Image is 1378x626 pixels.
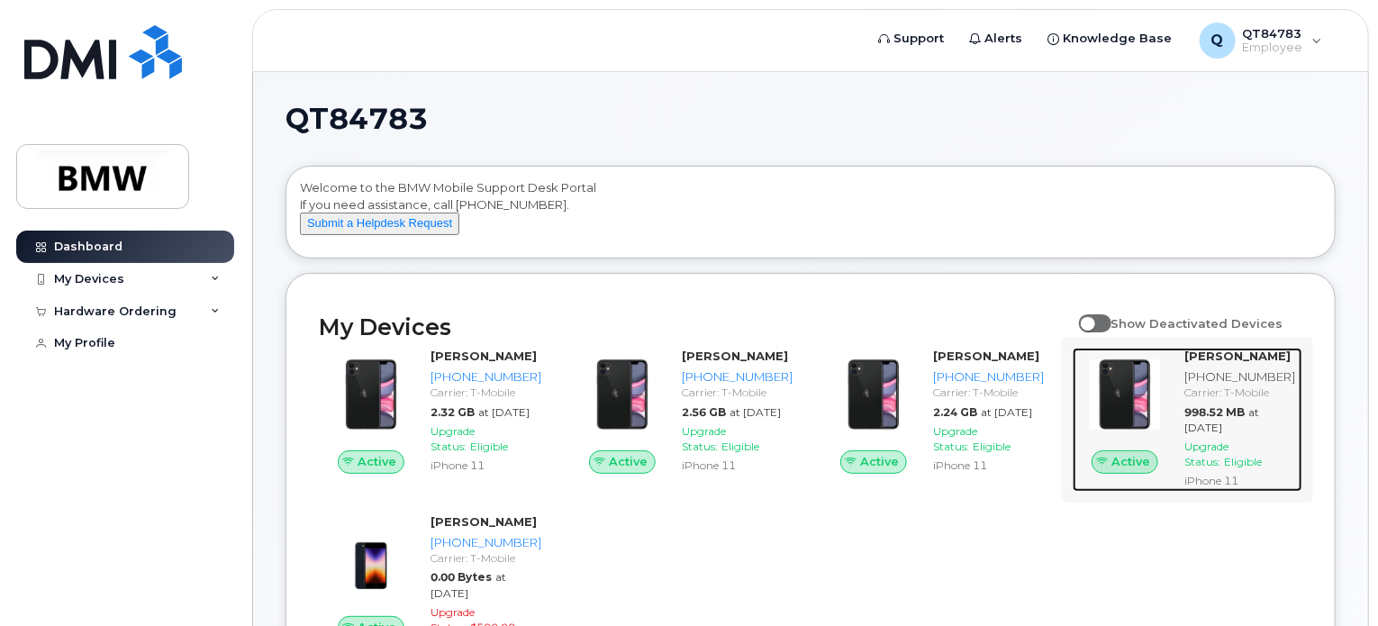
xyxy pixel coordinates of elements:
[1111,316,1283,331] span: Show Deactivated Devices
[721,440,759,453] span: Eligible
[431,368,541,386] div: [PHONE_NUMBER]
[682,368,793,386] div: [PHONE_NUMBER]
[431,349,537,363] strong: [PERSON_NAME]
[478,405,530,419] span: at [DATE]
[431,570,492,584] span: 0.00 Bytes
[821,348,1051,476] a: Active[PERSON_NAME][PHONE_NUMBER]Carrier: T-Mobile2.24 GBat [DATE]Upgrade Status:EligibleiPhone 11
[981,405,1032,419] span: at [DATE]
[609,453,648,470] span: Active
[319,348,548,476] a: Active[PERSON_NAME][PHONE_NUMBER]Carrier: T-Mobile2.32 GBat [DATE]Upgrade Status:EligibleiPhone 11
[730,405,781,419] span: at [DATE]
[300,215,459,230] a: Submit a Helpdesk Request
[585,357,660,432] img: iPhone_11.jpg
[319,313,1070,340] h2: My Devices
[570,348,800,476] a: Active[PERSON_NAME][PHONE_NUMBER]Carrier: T-Mobile2.56 GBat [DATE]Upgrade Status:EligibleiPhone 11
[431,514,537,529] strong: [PERSON_NAME]
[286,105,428,132] span: QT84783
[300,179,1321,251] div: Welcome to the BMW Mobile Support Desk Portal If you need assistance, call [PHONE_NUMBER].
[333,357,409,432] img: iPhone_11.jpg
[300,213,459,235] button: Submit a Helpdesk Request
[682,405,726,419] span: 2.56 GB
[431,424,475,453] span: Upgrade Status:
[682,424,726,453] span: Upgrade Status:
[333,522,409,598] img: image20231002-3703462-1angbar.jpeg
[431,385,541,400] div: Carrier: T-Mobile
[1079,306,1093,321] input: Show Deactivated Devices
[1300,548,1364,612] iframe: Messenger Launcher
[682,458,793,473] div: iPhone 11
[431,458,541,473] div: iPhone 11
[1184,440,1228,468] span: Upgrade Status:
[470,440,508,453] span: Eligible
[1184,405,1245,419] span: 998.52 MB
[1087,357,1163,432] img: iPhone_11.jpg
[682,349,788,363] strong: [PERSON_NAME]
[973,440,1011,453] span: Eligible
[1184,349,1291,363] strong: [PERSON_NAME]
[933,368,1044,386] div: [PHONE_NUMBER]
[1224,455,1262,468] span: Eligible
[933,458,1044,473] div: iPhone 11
[860,453,899,470] span: Active
[1073,348,1302,492] a: Active[PERSON_NAME][PHONE_NUMBER]Carrier: T-Mobile998.52 MBat [DATE]Upgrade Status:EligibleiPhone 11
[1184,385,1295,400] div: Carrier: T-Mobile
[1184,405,1259,434] span: at [DATE]
[933,405,977,419] span: 2.24 GB
[933,424,977,453] span: Upgrade Status:
[933,385,1044,400] div: Carrier: T-Mobile
[682,385,793,400] div: Carrier: T-Mobile
[358,453,396,470] span: Active
[1184,473,1295,488] div: iPhone 11
[431,405,475,419] span: 2.32 GB
[431,570,506,599] span: at [DATE]
[933,349,1039,363] strong: [PERSON_NAME]
[431,534,541,551] div: [PHONE_NUMBER]
[1111,453,1150,470] span: Active
[431,550,541,566] div: Carrier: T-Mobile
[836,357,911,432] img: iPhone_11.jpg
[1184,368,1295,386] div: [PHONE_NUMBER]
